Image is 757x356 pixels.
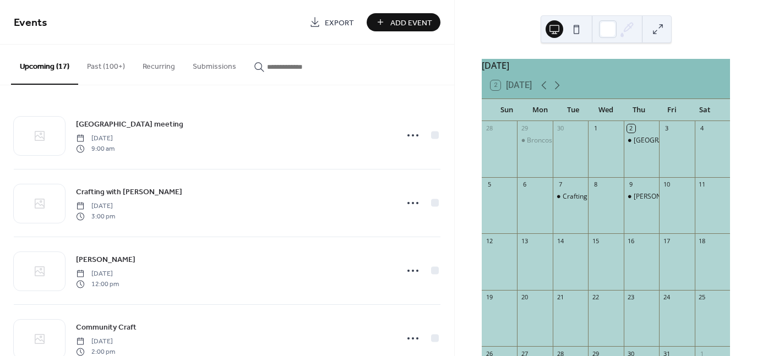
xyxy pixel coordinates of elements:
button: Upcoming (17) [11,45,78,85]
div: 16 [627,237,635,245]
span: [DATE] [76,134,115,144]
div: Broncos Nite [527,136,567,145]
div: Fri [655,99,688,121]
div: Crafting with Polly [553,192,588,201]
div: 14 [556,237,564,245]
div: 5 [485,180,493,189]
div: 3 [662,124,671,133]
div: 18 [698,237,706,245]
div: Sat [688,99,721,121]
div: 20 [520,293,529,302]
div: 6 [520,180,529,189]
div: 28 [485,124,493,133]
div: 23 [627,293,635,302]
a: [GEOGRAPHIC_DATA] meeting [76,118,183,130]
span: [PERSON_NAME] [76,254,135,266]
span: Crafting with [PERSON_NAME] [76,187,182,198]
div: Broncos Nite [517,136,552,145]
a: Community Craft [76,321,137,333]
div: 15 [591,237,600,245]
a: Export [301,13,362,31]
a: [PERSON_NAME] [76,253,135,266]
div: 9 [627,180,635,189]
div: [GEOGRAPHIC_DATA] meeting [634,136,727,145]
div: Crafting with [PERSON_NAME] [563,192,655,201]
div: 10 [662,180,671,189]
div: Thu [622,99,655,121]
button: Submissions [184,45,245,84]
div: 24 [662,293,671,302]
div: 2 [627,124,635,133]
span: [DATE] [76,201,115,211]
span: 9:00 am [76,144,115,154]
div: Wed [590,99,623,121]
div: Mon [524,99,557,121]
div: Sun [491,99,524,121]
div: 1 [591,124,600,133]
div: 19 [485,293,493,302]
span: Events [14,12,47,34]
a: Crafting with [PERSON_NAME] [76,185,182,198]
span: Community Craft [76,322,137,333]
div: 30 [556,124,564,133]
div: [DATE] [482,59,730,72]
div: Summit Valley Horse Center meeting [624,136,659,145]
span: 3:00 pm [76,211,115,221]
div: 22 [591,293,600,302]
button: Add Event [367,13,440,31]
div: 21 [556,293,564,302]
div: 4 [698,124,706,133]
span: 12:00 pm [76,279,119,289]
button: Recurring [134,45,184,84]
button: Past (100+) [78,45,134,84]
div: 29 [520,124,529,133]
div: 7 [556,180,564,189]
div: Sandra Grogan [624,192,659,201]
div: 12 [485,237,493,245]
span: [GEOGRAPHIC_DATA] meeting [76,119,183,130]
div: 11 [698,180,706,189]
span: Export [325,17,354,29]
div: Tue [557,99,590,121]
span: [DATE] [76,337,115,347]
span: Add Event [390,17,432,29]
span: [DATE] [76,269,119,279]
div: 17 [662,237,671,245]
div: 25 [698,293,706,302]
div: 13 [520,237,529,245]
div: 8 [591,180,600,189]
div: [PERSON_NAME] [634,192,685,201]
